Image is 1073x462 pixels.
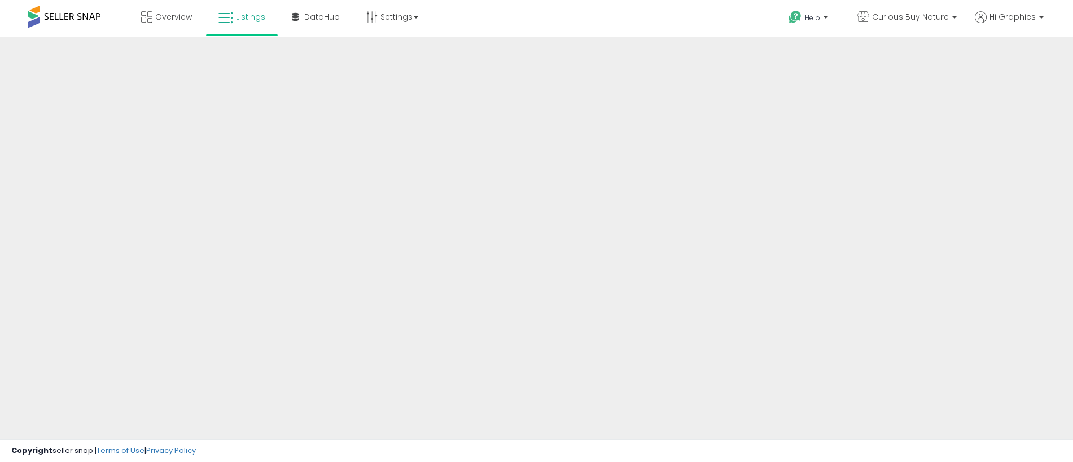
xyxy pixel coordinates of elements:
span: Listings [236,11,265,23]
span: Curious Buy Nature [872,11,949,23]
a: Privacy Policy [146,445,196,456]
a: Terms of Use [97,445,144,456]
span: Help [805,13,820,23]
strong: Copyright [11,445,52,456]
div: seller snap | | [11,446,196,456]
i: Get Help [788,10,802,24]
span: Hi Graphics [989,11,1036,23]
a: Help [779,2,839,37]
a: Hi Graphics [975,11,1044,37]
span: DataHub [304,11,340,23]
span: Overview [155,11,192,23]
